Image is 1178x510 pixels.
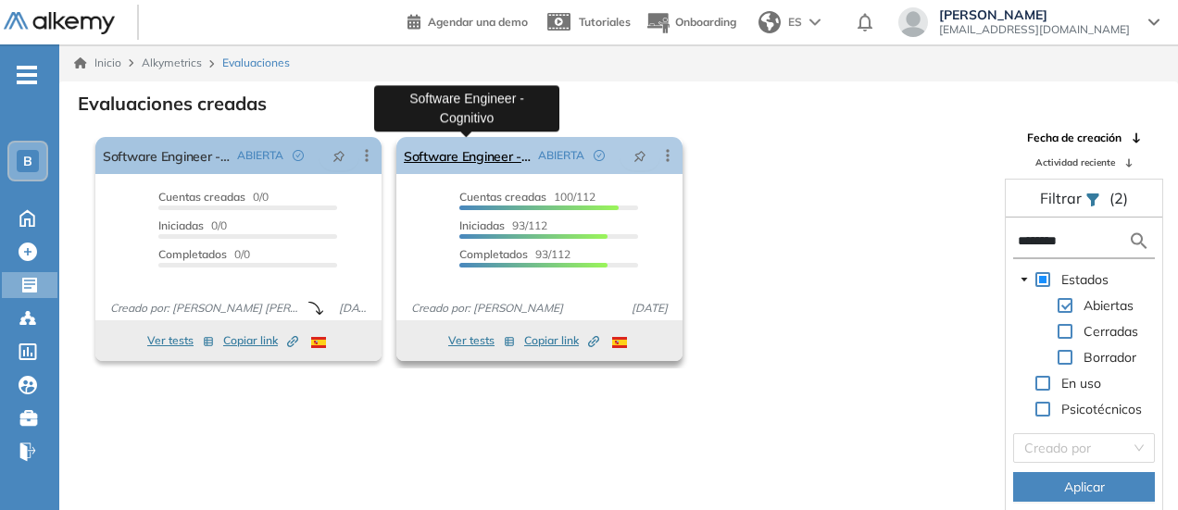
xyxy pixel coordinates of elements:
[1061,271,1109,288] span: Estados
[311,337,326,348] img: ESP
[1020,275,1029,284] span: caret-down
[142,56,202,69] span: Alkymetrics
[404,300,570,317] span: Creado por: [PERSON_NAME]
[524,330,599,352] button: Copiar link
[223,332,298,349] span: Copiar link
[594,150,605,161] span: check-circle
[404,137,531,174] a: Software Engineer - Cognitivo
[845,295,1178,510] iframe: Chat Widget
[374,85,559,131] div: Software Engineer - Cognitivo
[158,218,204,232] span: Iniciadas
[612,337,627,348] img: ESP
[524,332,599,349] span: Copiar link
[158,218,227,232] span: 0/0
[939,22,1130,37] span: [EMAIL_ADDRESS][DOMAIN_NAME]
[624,300,675,317] span: [DATE]
[17,73,37,77] i: -
[158,190,269,204] span: 0/0
[1058,268,1112,291] span: Estados
[1128,230,1150,253] img: search icon
[319,141,359,170] button: pushpin
[223,330,298,352] button: Copiar link
[147,330,214,352] button: Ver tests
[939,7,1130,22] span: [PERSON_NAME]
[809,19,821,26] img: arrow
[1040,189,1085,207] span: Filtrar
[293,150,304,161] span: check-circle
[448,330,515,352] button: Ver tests
[407,9,528,31] a: Agendar una demo
[222,55,290,71] span: Evaluaciones
[788,14,802,31] span: ES
[1027,130,1122,146] span: Fecha de creación
[332,148,345,163] span: pushpin
[633,148,646,163] span: pushpin
[158,247,250,261] span: 0/0
[675,15,736,29] span: Onboarding
[1080,294,1137,317] span: Abiertas
[538,147,584,164] span: ABIERTA
[459,247,570,261] span: 93/112
[4,12,115,35] img: Logo
[459,218,547,232] span: 93/112
[845,295,1178,510] div: Widget de chat
[78,93,267,115] h3: Evaluaciones creadas
[428,15,528,29] span: Agendar una demo
[1035,155,1115,169] span: Actividad reciente
[459,247,528,261] span: Completados
[158,247,227,261] span: Completados
[158,190,245,204] span: Cuentas creadas
[459,218,505,232] span: Iniciadas
[459,190,546,204] span: Cuentas creadas
[579,15,631,29] span: Tutoriales
[332,300,374,317] span: [DATE]
[103,300,308,317] span: Creado por: [PERSON_NAME] [PERSON_NAME]
[758,11,781,33] img: world
[1109,187,1128,209] span: (2)
[23,154,32,168] span: B
[74,55,121,71] a: Inicio
[237,147,283,164] span: ABIERTA
[459,190,595,204] span: 100/112
[620,141,660,170] button: pushpin
[103,137,230,174] a: Software Engineer - Desafío Técnico
[645,3,736,43] button: Onboarding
